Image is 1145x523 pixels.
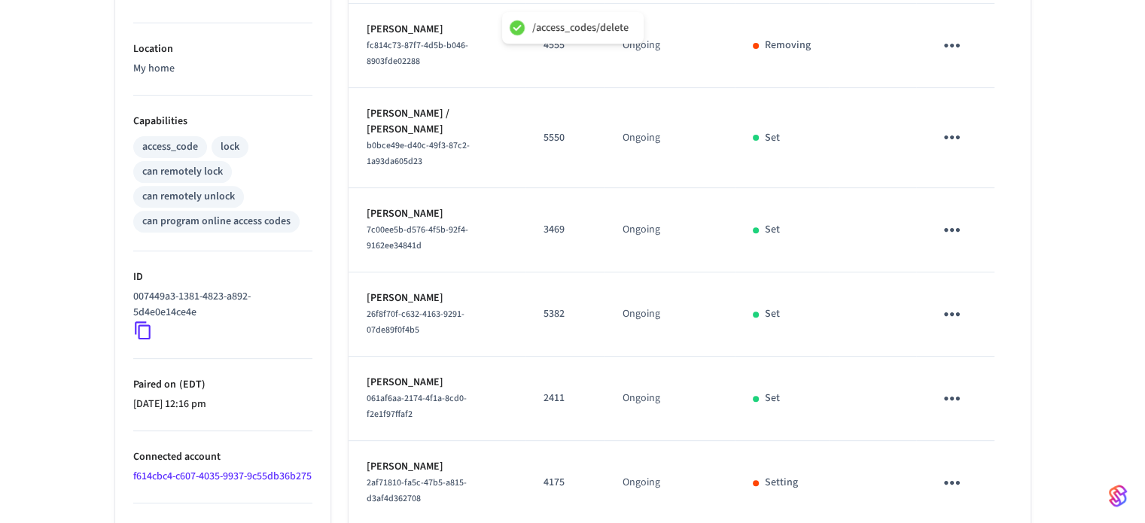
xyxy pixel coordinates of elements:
p: 5382 [544,306,586,322]
p: Set [765,222,780,238]
p: [PERSON_NAME] [367,22,508,38]
div: can program online access codes [142,214,291,230]
p: 4175 [544,475,586,491]
td: Ongoing [604,272,735,357]
span: 26f8f70f-c632-4163-9291-07de89f0f4b5 [367,308,464,336]
img: SeamLogoGradient.69752ec5.svg [1109,484,1127,508]
span: fc814c73-87f7-4d5b-b046-8903fde02288 [367,39,468,68]
p: 007449a3-1381-4823-a892-5d4e0e14ce4e [133,289,306,321]
span: 7c00ee5b-d576-4f5b-92f4-9162ee34841d [367,223,468,252]
p: [DATE] 12:16 pm [133,397,312,412]
span: ( EDT ) [176,377,206,392]
p: Setting [765,475,798,491]
p: Location [133,41,312,57]
p: [PERSON_NAME] [367,206,508,222]
div: lock [221,139,239,155]
div: /access_codes/delete [532,21,629,35]
span: 061af6aa-2174-4f1a-8cd0-f2e1f97ffaf2 [367,392,467,421]
p: Paired on [133,377,312,393]
p: My home [133,61,312,77]
p: 2411 [544,391,586,406]
div: can remotely unlock [142,189,235,205]
div: can remotely lock [142,164,223,180]
p: [PERSON_NAME] [367,375,508,391]
p: Set [765,130,780,146]
p: Set [765,391,780,406]
p: [PERSON_NAME] [367,459,508,475]
p: 3469 [544,222,586,238]
span: b0bce49e-d40c-49f3-87c2-1a93da605d23 [367,139,470,168]
p: 5550 [544,130,586,146]
td: Ongoing [604,357,735,441]
div: access_code [142,139,198,155]
p: ID [133,269,312,285]
p: [PERSON_NAME] / [PERSON_NAME] [367,106,508,138]
p: 4555 [544,38,586,53]
p: Set [765,306,780,322]
p: Capabilities [133,114,312,129]
td: Ongoing [604,4,735,88]
a: f614cbc4-c607-4035-9937-9c55db36b275 [133,469,312,484]
td: Ongoing [604,88,735,188]
p: Connected account [133,449,312,465]
span: 2af71810-fa5c-47b5-a815-d3af4d362708 [367,476,467,505]
p: [PERSON_NAME] [367,290,508,306]
td: Ongoing [604,188,735,272]
p: Removing [765,38,811,53]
